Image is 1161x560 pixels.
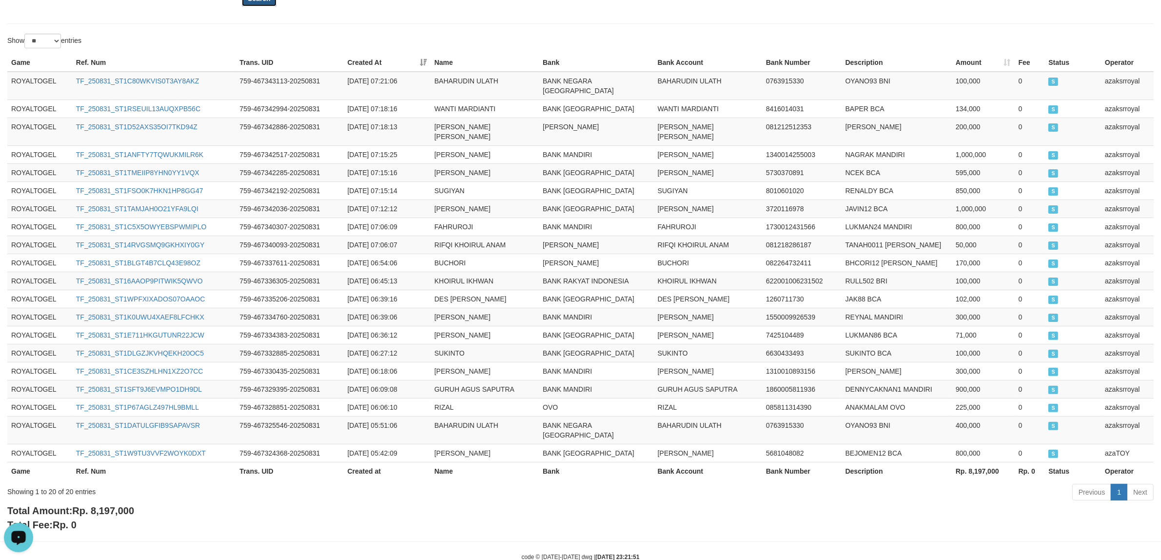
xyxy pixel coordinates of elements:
td: KHOIRUL IKHWAN [431,272,539,290]
a: TF_250831_ST1W9TU3VVF2WOYK0DXT [76,449,206,457]
a: TF_250831_ST1WPFXIXADOS07OAAOC [76,295,205,303]
td: [PERSON_NAME] [842,362,952,380]
td: [DATE] 07:15:16 [343,163,430,181]
td: 71,000 [952,326,1015,344]
td: 0 [1015,254,1045,272]
a: TF_250831_ST1D52AXS35OI7TKD94Z [76,123,197,131]
span: SUCCESS [1048,422,1058,430]
a: Next [1127,484,1154,500]
td: ROYALTOGEL [7,100,72,118]
td: [PERSON_NAME] [539,118,653,145]
td: [PERSON_NAME] [431,200,539,218]
td: 0 [1015,218,1045,236]
th: Bank Account [654,54,762,72]
td: 0 [1015,72,1045,100]
td: SUKINTO BCA [842,344,952,362]
td: RENALDY BCA [842,181,952,200]
td: BANK RAKYAT INDONESIA [539,272,653,290]
td: 0 [1015,272,1045,290]
span: Rp. 8,197,000 [72,505,134,516]
span: SUCCESS [1048,260,1058,268]
td: 759-467342994-20250831 [236,100,343,118]
td: ROYALTOGEL [7,416,72,444]
td: azaksrroyal [1101,398,1154,416]
td: [PERSON_NAME] [654,362,762,380]
td: 759-467324368-20250831 [236,444,343,462]
td: 400,000 [952,416,1015,444]
td: RIZAL [431,398,539,416]
td: 1340014255003 [762,145,842,163]
td: SUGIYAN [654,181,762,200]
td: [DATE] 07:18:13 [343,118,430,145]
a: TF_250831_ST1E711HKGUTUNR22JCW [76,331,204,339]
td: 5681048082 [762,444,842,462]
td: ROYALTOGEL [7,145,72,163]
td: [PERSON_NAME] [431,145,539,163]
span: SUCCESS [1048,450,1058,458]
th: Bank Account [654,462,762,480]
td: [PERSON_NAME] [654,444,762,462]
td: 0 [1015,118,1045,145]
td: 0 [1015,416,1045,444]
a: TF_250831_ST1BLGT4B7CLQ43E98OZ [76,259,200,267]
td: BAHARUDIN ULATH [654,416,762,444]
td: ROYALTOGEL [7,326,72,344]
td: 759-467337611-20250831 [236,254,343,272]
td: 759-467342285-20250831 [236,163,343,181]
td: BANK MANDIRI [539,145,653,163]
td: [PERSON_NAME] [431,362,539,380]
th: Rp. 8,197,000 [952,462,1015,480]
td: DENNYCAKNAN1 MANDIRI [842,380,952,398]
th: Status [1044,54,1101,72]
td: [DATE] 06:09:08 [343,380,430,398]
td: SUGIYAN [431,181,539,200]
th: Created at [343,462,430,480]
td: [PERSON_NAME] [PERSON_NAME] [431,118,539,145]
td: 082264732411 [762,254,842,272]
td: LUKMAN86 BCA [842,326,952,344]
td: 759-467342517-20250831 [236,145,343,163]
td: ROYALTOGEL [7,362,72,380]
td: ROYALTOGEL [7,200,72,218]
td: [PERSON_NAME] [431,444,539,462]
td: NAGRAK MANDIRI [842,145,952,163]
td: ROYALTOGEL [7,218,72,236]
td: 1860005811936 [762,380,842,398]
span: SUCCESS [1048,350,1058,358]
td: azaksrroyal [1101,100,1154,118]
td: BANK MANDIRI [539,362,653,380]
td: LUKMAN24 MANDIRI [842,218,952,236]
td: ROYALTOGEL [7,118,72,145]
a: 1 [1111,484,1127,500]
td: ROYALTOGEL [7,344,72,362]
th: Operator [1101,54,1154,72]
td: WANTI MARDIANTI [431,100,539,118]
td: SUKINTO [431,344,539,362]
td: 759-467342886-20250831 [236,118,343,145]
td: 1,000,000 [952,145,1015,163]
td: BAHARUDIN ULATH [431,72,539,100]
td: BANK MANDIRI [539,380,653,398]
td: azaksrroyal [1101,200,1154,218]
td: ROYALTOGEL [7,272,72,290]
td: JAVIN12 BCA [842,200,952,218]
td: 759-467340307-20250831 [236,218,343,236]
td: 0 [1015,145,1045,163]
td: 850,000 [952,181,1015,200]
td: GURUH AGUS SAPUTRA [654,380,762,398]
td: [DATE] 06:39:06 [343,308,430,326]
td: [DATE] 06:27:12 [343,344,430,362]
th: Bank Number [762,54,842,72]
td: ROYALTOGEL [7,398,72,416]
span: SUCCESS [1048,386,1058,394]
td: 7425104489 [762,326,842,344]
td: [PERSON_NAME] [654,326,762,344]
td: [DATE] 06:39:16 [343,290,430,308]
td: [DATE] 07:21:06 [343,72,430,100]
td: 0763915330 [762,72,842,100]
td: [DATE] 06:36:12 [343,326,430,344]
td: azaksrroyal [1101,308,1154,326]
div: Showing 1 to 20 of 20 entries [7,483,476,497]
a: TF_250831_ST16AAOP9PITWIK5QWVO [76,277,203,285]
td: 100,000 [952,272,1015,290]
